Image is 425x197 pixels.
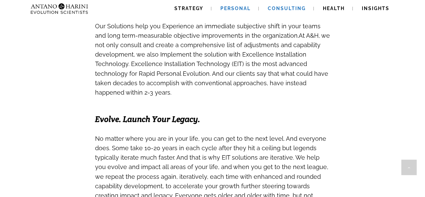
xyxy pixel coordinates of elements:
[268,6,306,11] span: Consulting
[220,6,251,11] span: Personal
[95,23,321,39] span: Our Solutions help you Experience an immediate subjective shift in your teams and long term-measu...
[174,6,203,11] span: Strategy
[95,32,330,96] span: At A&H, we not only consult and create a comprehensive list of adjustments and capability develop...
[323,6,345,11] span: Health
[362,6,389,11] span: Insights
[95,114,200,124] span: Evolve. Launch Your Legacy.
